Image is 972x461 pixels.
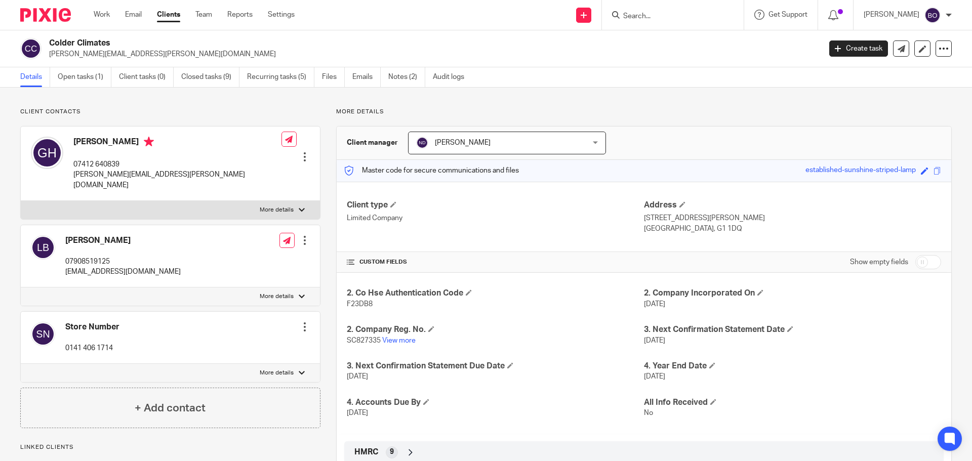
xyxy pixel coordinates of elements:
p: ‭07412 640839‬ [73,159,281,170]
img: svg%3E [31,235,55,260]
h4: Address [644,200,941,211]
h4: CUSTOM FIELDS [347,258,644,266]
h4: 4. Accounts Due By [347,397,644,408]
a: Audit logs [433,67,472,87]
h4: [PERSON_NAME] [73,137,281,149]
span: HMRC [354,447,378,457]
img: Pixie [20,8,71,22]
img: svg%3E [31,322,55,346]
img: svg%3E [416,137,428,149]
p: [PERSON_NAME][EMAIL_ADDRESS][PERSON_NAME][DOMAIN_NAME] [49,49,814,59]
a: Work [94,10,110,20]
div: established-sunshine-striped-lamp [805,165,916,177]
p: 0141 406 1714 [65,343,119,353]
span: [DATE] [347,373,368,380]
p: [PERSON_NAME] [864,10,919,20]
a: Settings [268,10,295,20]
a: Closed tasks (9) [181,67,239,87]
h4: Store Number [65,322,119,332]
span: No [644,409,653,416]
a: Clients [157,10,180,20]
a: Team [195,10,212,20]
a: Reports [227,10,253,20]
a: Emails [352,67,381,87]
span: SC827335 [347,337,381,344]
h4: 2. Company Reg. No. [347,324,644,335]
span: [DATE] [644,301,665,308]
a: Open tasks (1) [58,67,111,87]
span: F23DB8 [347,301,373,308]
h4: 4. Year End Date [644,361,941,371]
p: More details [260,206,294,214]
h4: 3. Next Confirmation Statement Date [644,324,941,335]
p: More details [336,108,952,116]
p: [EMAIL_ADDRESS][DOMAIN_NAME] [65,267,181,277]
h2: Colder Climates [49,38,661,49]
input: Search [622,12,713,21]
label: Show empty fields [850,257,908,267]
span: 9 [390,447,394,457]
span: [DATE] [347,409,368,416]
span: Get Support [768,11,807,18]
a: Details [20,67,50,87]
a: Email [125,10,142,20]
h3: Client manager [347,138,398,148]
h4: All Info Received [644,397,941,408]
i: Primary [144,137,154,147]
p: Client contacts [20,108,320,116]
h4: [PERSON_NAME] [65,235,181,246]
h4: 3. Next Confirmation Statement Due Date [347,361,644,371]
p: [PERSON_NAME][EMAIL_ADDRESS][PERSON_NAME][DOMAIN_NAME] [73,170,281,190]
a: View more [382,337,416,344]
a: Files [322,67,345,87]
p: More details [260,369,294,377]
img: svg%3E [20,38,42,59]
a: Notes (2) [388,67,425,87]
p: [STREET_ADDRESS][PERSON_NAME] [644,213,941,223]
h4: + Add contact [135,400,206,416]
span: [PERSON_NAME] [435,139,491,146]
p: Master code for secure communications and files [344,165,519,176]
h4: 2. Co Hse Authentication Code [347,288,644,299]
a: Client tasks (0) [119,67,174,87]
p: More details [260,292,294,301]
span: [DATE] [644,337,665,344]
p: Limited Company [347,213,644,223]
img: svg%3E [924,7,941,23]
p: Linked clients [20,443,320,451]
a: Recurring tasks (5) [247,67,314,87]
span: [DATE] [644,373,665,380]
p: [GEOGRAPHIC_DATA], G1 1DQ [644,224,941,234]
img: svg%3E [31,137,63,169]
h4: Client type [347,200,644,211]
h4: 2. Company Incorporated On [644,288,941,299]
p: 07908519125 [65,257,181,267]
a: Create task [829,40,888,57]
